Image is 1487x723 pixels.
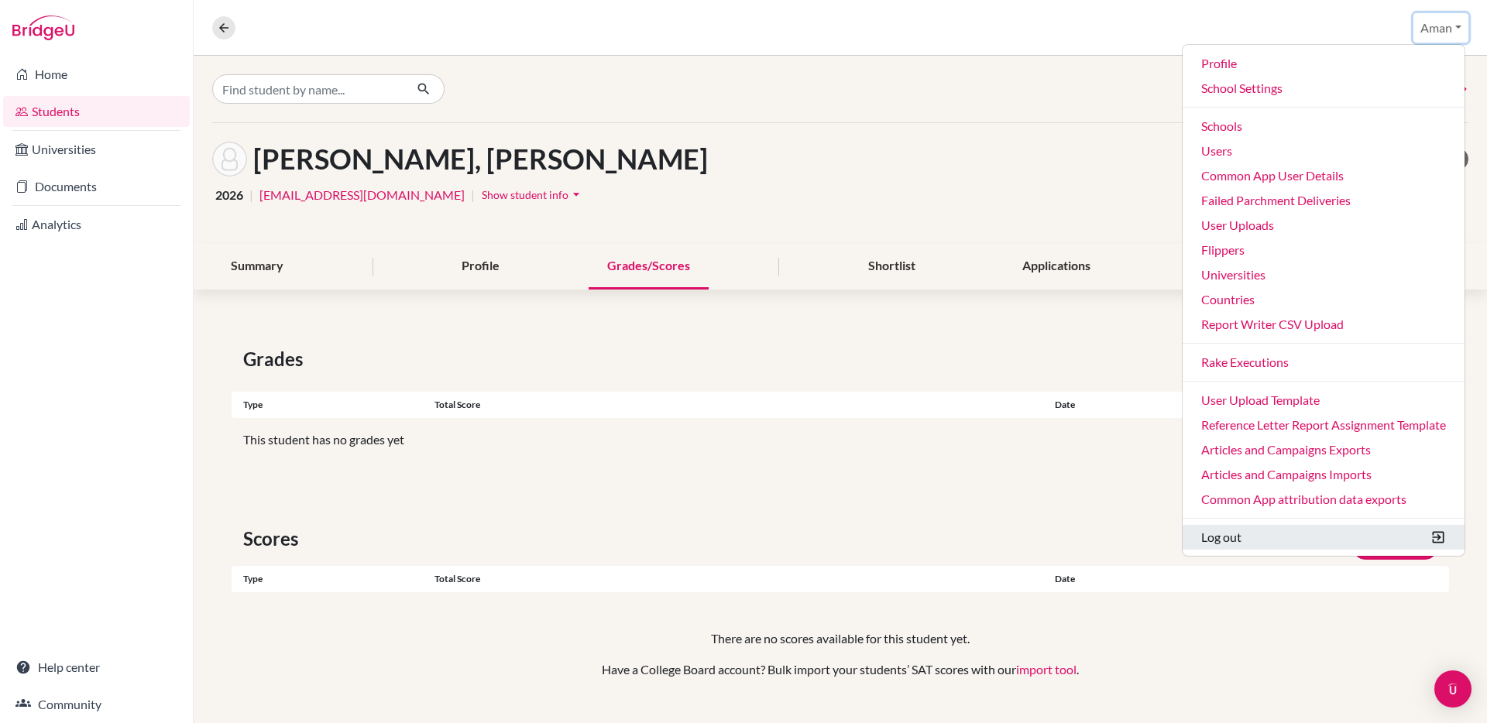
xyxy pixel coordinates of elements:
[1183,188,1465,213] a: Failed Parchment Deliveries
[1183,437,1465,462] a: Articles and Campaigns Exports
[253,142,708,176] h1: [PERSON_NAME], [PERSON_NAME]
[232,572,434,586] div: Type
[1043,398,1348,412] div: Date
[1183,487,1465,512] a: Common App attribution data exports
[215,186,243,204] span: 2026
[1183,350,1465,375] a: Rake Executions
[443,244,518,290] div: Profile
[1004,244,1109,290] div: Applications
[3,134,190,165] a: Universities
[249,186,253,204] span: |
[1183,525,1465,550] button: Log out
[850,244,934,290] div: Shortlist
[1183,462,1465,487] a: Articles and Campaigns Imports
[280,629,1400,648] p: There are no scores available for this student yet.
[434,398,1043,412] div: Total score
[1183,388,1465,413] a: User Upload Template
[232,398,434,412] div: Type
[3,652,190,683] a: Help center
[243,345,309,373] span: Grades
[1183,238,1465,262] a: Flippers
[1183,163,1465,188] a: Common App User Details
[1183,262,1465,287] a: Universities
[243,430,1437,449] p: This student has no grades yet
[1180,244,1257,290] div: Letters
[3,59,190,90] a: Home
[434,572,1043,586] div: Total score
[1183,51,1465,76] a: Profile
[3,689,190,720] a: Community
[482,188,568,201] span: Show student info
[1413,13,1468,43] button: Aman
[1183,139,1465,163] a: Users
[3,209,190,240] a: Analytics
[1016,662,1077,677] a: import tool
[3,171,190,202] a: Documents
[1182,44,1465,557] ul: Aman
[1183,312,1465,337] a: Report Writer CSV Upload
[1183,213,1465,238] a: User Uploads
[3,96,190,127] a: Students
[12,15,74,40] img: Bridge-U
[212,74,404,104] input: Find student by name...
[1183,287,1465,312] a: Countries
[280,660,1400,679] p: Have a College Board account? Bulk import your students’ SAT scores with our .
[243,525,304,553] span: Scores
[1183,76,1465,101] a: School Settings
[1043,572,1246,586] div: Date
[568,187,584,202] i: arrow_drop_down
[1183,114,1465,139] a: Schools
[212,142,247,176] img: Maria Toginho Ivoglo's avatar
[481,183,585,207] button: Show student infoarrow_drop_down
[1183,413,1465,437] a: Reference Letter Report Assignment Template
[589,244,709,290] div: Grades/Scores
[1434,670,1472,708] div: Open Intercom Messenger
[259,186,465,204] a: [EMAIL_ADDRESS][DOMAIN_NAME]
[212,244,302,290] div: Summary
[471,186,475,204] span: |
